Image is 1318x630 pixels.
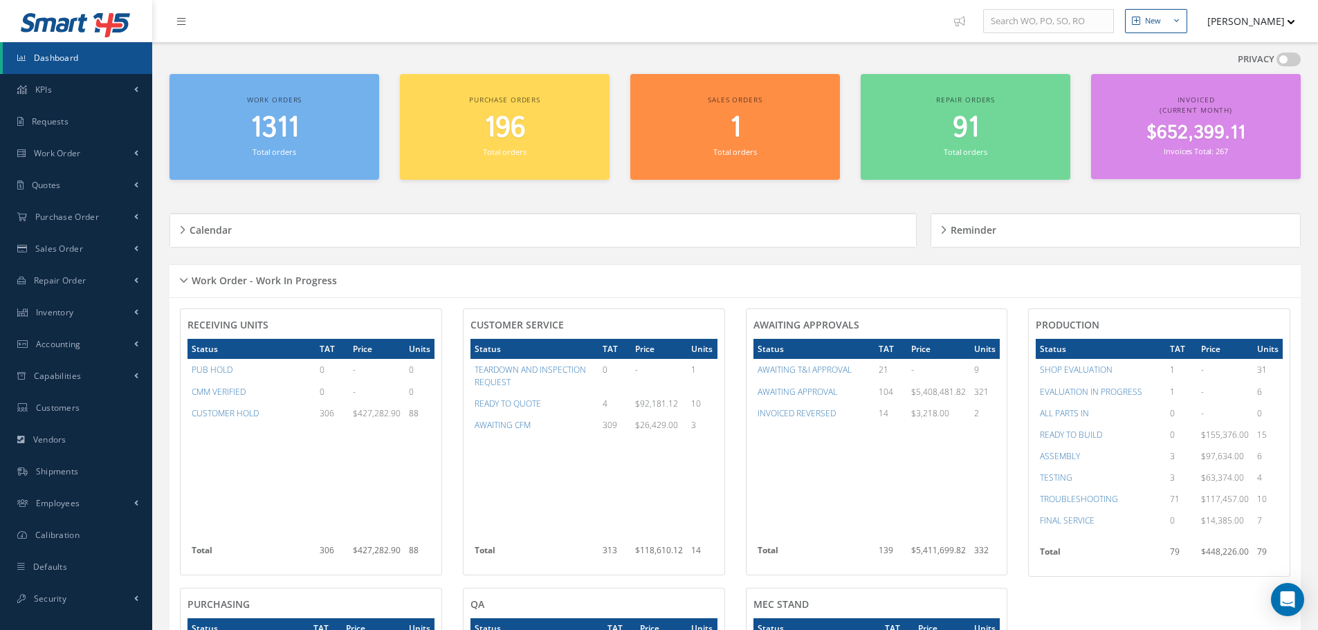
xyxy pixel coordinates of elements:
[1201,546,1249,557] span: $448,226.00
[1091,74,1301,179] a: Invoiced (Current Month) $652,399.11 Invoices Total: 267
[353,407,401,419] span: $427,282.90
[598,393,632,414] td: 4
[315,339,349,359] th: TAT
[315,402,349,424] td: 306
[1238,53,1274,66] label: PRIVACY
[250,109,299,148] span: 1311
[475,398,541,409] a: READY TO QUOTE
[713,147,756,157] small: Total orders
[32,115,68,127] span: Requests
[598,359,632,392] td: 0
[34,370,82,382] span: Capabilities
[635,419,678,431] span: $26,429.00
[1197,339,1253,359] th: Price
[1166,541,1197,569] td: 79
[35,211,99,223] span: Purchase Order
[1166,510,1197,531] td: 0
[1166,339,1197,359] th: TAT
[970,540,1000,568] td: 332
[1253,381,1283,402] td: 6
[970,402,1000,424] td: 2
[470,540,598,568] th: Total
[631,339,687,359] th: Price
[1271,583,1304,616] div: Open Intercom Messenger
[1125,9,1187,33] button: New
[187,270,337,287] h5: Work Order - Work In Progress
[1253,424,1283,445] td: 15
[598,339,632,359] th: TAT
[758,364,852,376] a: AWAITING T&I APPROVAL
[1253,339,1283,359] th: Units
[1040,472,1072,483] a: TESTING
[1201,493,1249,505] span: $117,457.00
[1201,386,1204,398] span: -
[405,402,434,424] td: 88
[36,402,80,414] span: Customers
[1160,105,1232,115] span: (Current Month)
[3,42,152,74] a: Dashboard
[36,465,79,477] span: Shipments
[34,275,86,286] span: Repair Order
[1253,541,1283,569] td: 79
[475,419,531,431] a: AWAITING CFM
[687,359,717,392] td: 1
[35,84,52,95] span: KPIs
[187,319,434,331] h4: RECEIVING UNITS
[1201,515,1244,526] span: $14,385.00
[35,529,80,541] span: Calibration
[192,364,232,376] a: PUB HOLD
[753,599,1000,611] h4: MEC STAND
[33,434,66,445] span: Vendors
[1146,120,1245,147] span: $652,399.11
[911,544,966,556] span: $5,411,699.82
[170,74,379,180] a: Work orders 1311 Total orders
[907,339,970,359] th: Price
[970,339,1000,359] th: Units
[875,540,907,568] td: 139
[36,306,74,318] span: Inventory
[687,414,717,436] td: 3
[353,364,356,376] span: -
[687,540,717,568] td: 14
[1040,407,1089,419] a: ALL PARTS IN
[1178,95,1215,104] span: Invoiced
[1040,515,1095,526] a: FINAL SERVICE
[1040,493,1118,505] a: TROUBLESHOOTING
[635,544,683,556] span: $118,610.12
[970,381,1000,402] td: 321
[1253,488,1283,510] td: 10
[1253,402,1283,424] td: 0
[635,398,678,409] span: $92,181.12
[36,497,80,509] span: Employees
[911,407,949,419] span: $3,218.00
[187,339,315,359] th: Status
[185,220,232,237] h5: Calendar
[1194,8,1295,35] button: [PERSON_NAME]
[470,599,717,611] h4: QA
[936,95,995,104] span: Repair orders
[253,147,295,157] small: Total orders
[730,109,741,148] span: 1
[598,414,632,436] td: 309
[687,393,717,414] td: 10
[1036,339,1165,359] th: Status
[598,540,632,568] td: 313
[353,544,401,556] span: $427,282.90
[405,381,434,402] td: 0
[400,74,610,180] a: Purchase orders 196 Total orders
[187,599,434,611] h4: PURCHASING
[875,402,907,424] td: 14
[405,540,434,568] td: 88
[1253,445,1283,467] td: 6
[475,364,586,387] a: TEARDOWN AND INSPECTION REQUEST
[484,109,526,148] span: 196
[483,147,526,157] small: Total orders
[1166,445,1197,467] td: 3
[708,95,762,104] span: Sales orders
[33,561,67,573] span: Defaults
[1036,319,1283,331] h4: PRODUCTION
[911,364,914,376] span: -
[1036,541,1165,569] th: Total
[1166,488,1197,510] td: 71
[1201,429,1249,441] span: $155,376.00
